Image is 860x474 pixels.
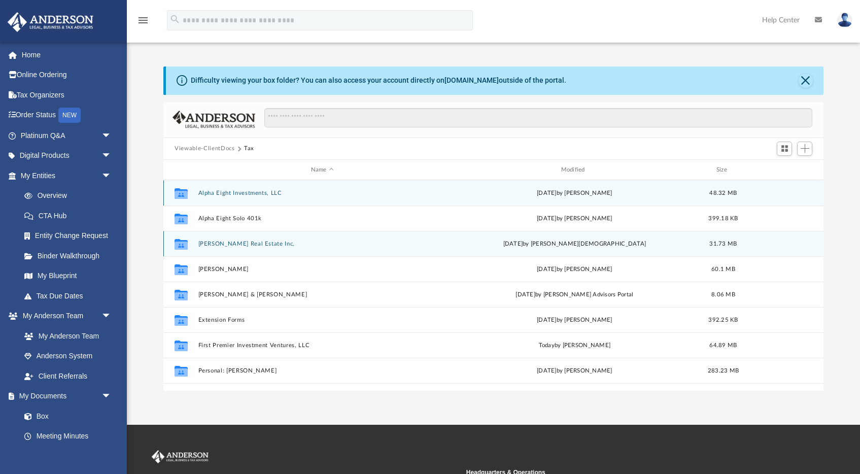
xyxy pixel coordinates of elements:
a: My Anderson Teamarrow_drop_down [7,306,122,326]
button: Switch to Grid View [777,142,792,156]
div: Modified [451,165,699,175]
a: Order StatusNEW [7,105,127,126]
span: 60.1 MB [711,266,735,272]
a: Tax Organizers [7,85,127,105]
a: Tax Due Dates [14,286,127,306]
div: [DATE] by [PERSON_NAME] [451,214,699,223]
div: id [168,165,193,175]
a: [DOMAIN_NAME] [444,76,499,84]
span: 31.73 MB [710,241,737,247]
span: 48.32 MB [710,190,737,196]
button: Close [799,74,813,88]
img: User Pic [837,13,852,27]
div: NEW [58,108,81,123]
div: id [748,165,819,175]
a: Box [14,406,117,426]
button: Viewable-ClientDocs [175,144,234,153]
a: Overview [14,186,127,206]
a: Client Referrals [14,366,122,386]
div: grid [163,180,823,390]
span: today [539,343,555,348]
div: Name [198,165,446,175]
i: menu [137,14,149,26]
a: Binder Walkthrough [14,246,127,266]
div: [DATE] by [PERSON_NAME] [451,366,699,376]
div: [DATE] by [PERSON_NAME] [451,189,699,198]
input: Search files and folders [264,108,812,127]
div: Difficulty viewing your box folder? You can also access your account directly on outside of the p... [191,75,566,86]
a: My Documentsarrow_drop_down [7,386,122,407]
button: Alpha Eight Solo 401k [198,215,446,222]
img: Anderson Advisors Platinum Portal [150,450,211,463]
a: Meeting Minutes [14,426,122,447]
span: arrow_drop_down [101,165,122,186]
button: Alpha Eight Investments, LLC [198,190,446,196]
span: arrow_drop_down [101,386,122,407]
a: Anderson System [14,346,122,366]
a: My Anderson Team [14,326,117,346]
div: [DATE] by [PERSON_NAME][DEMOGRAPHIC_DATA] [451,240,699,249]
a: Entity Change Request [14,226,127,246]
a: CTA Hub [14,206,127,226]
span: 392.25 KB [709,317,738,323]
a: Home [7,45,127,65]
button: [PERSON_NAME] & [PERSON_NAME] [198,291,446,298]
button: First Premier Investment Ventures, LLC [198,342,446,349]
a: Online Ordering [7,65,127,85]
button: Personal: [PERSON_NAME] [198,367,446,374]
i: search [169,14,181,25]
a: Platinum Q&Aarrow_drop_down [7,125,127,146]
a: menu [137,19,149,26]
button: Add [797,142,812,156]
div: Size [703,165,744,175]
div: [DATE] by [PERSON_NAME] [451,265,699,274]
span: 8.06 MB [711,292,735,297]
img: Anderson Advisors Platinum Portal [5,12,96,32]
div: [DATE] by [PERSON_NAME] Advisors Portal [451,290,699,299]
span: arrow_drop_down [101,306,122,327]
button: Tax [244,144,254,153]
span: arrow_drop_down [101,146,122,166]
a: My Entitiesarrow_drop_down [7,165,127,186]
a: My Blueprint [14,266,122,286]
button: [PERSON_NAME] [198,266,446,273]
span: 64.89 MB [710,343,737,348]
button: Extension Forms [198,317,446,323]
span: arrow_drop_down [101,125,122,146]
div: [DATE] by [PERSON_NAME] [451,316,699,325]
a: Digital Productsarrow_drop_down [7,146,127,166]
span: 399.18 KB [709,216,738,221]
button: [PERSON_NAME] Real Estate Inc. [198,241,446,247]
span: 283.23 MB [708,368,739,374]
div: by [PERSON_NAME] [451,341,699,350]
